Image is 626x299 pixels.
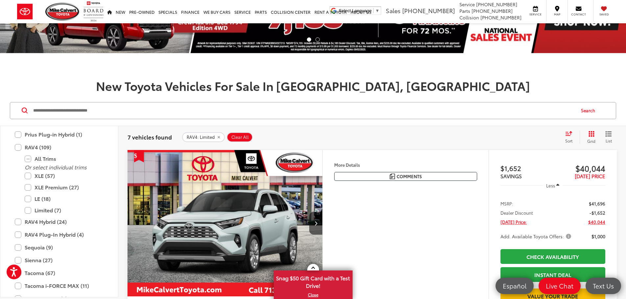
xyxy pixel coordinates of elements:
input: Search by Make, Model, or Keyword [33,103,575,118]
span: List [605,138,612,143]
span: Live Chat [543,282,577,290]
span: [DATE] PRICE [575,172,605,180]
span: Add. Available Toyota Offers: [500,233,572,240]
span: 7 vehicles found [128,133,172,141]
span: Contact [571,12,586,16]
span: [DATE] Price: [500,219,527,225]
button: Less [543,180,563,191]
label: Sequoia (9) [15,242,104,253]
span: $40,044 [588,219,605,225]
span: -$1,652 [590,209,605,216]
span: $41,696 [589,200,605,207]
span: Saved [597,12,611,16]
label: Sienna (27) [15,254,104,266]
span: Español [499,282,530,290]
label: Tacoma (67) [15,267,104,279]
a: Español [496,278,534,294]
span: Text Us [590,282,617,290]
button: Search [575,102,605,119]
label: Tacoma i-FORCE MAX (11) [15,280,104,291]
div: 2025 Toyota RAV4 Limited 0 [127,150,323,296]
span: ​ [373,8,374,13]
button: Next image [309,212,322,235]
span: Service [459,1,475,8]
span: Service [528,12,543,16]
span: $1,652 [500,163,553,173]
span: Collision [459,14,479,21]
img: Mike Calvert Toyota [45,3,80,21]
img: Comments [390,174,395,179]
label: Limited (7) [25,204,104,216]
span: Snag $50 Gift Card with a Test Drive! [274,271,352,291]
button: List View [600,131,617,144]
label: XLE (57) [25,170,104,182]
label: LE (18) [25,193,104,204]
button: Grid View [580,131,600,144]
span: Less [546,182,555,188]
span: [PHONE_NUMBER] [402,6,455,15]
span: SAVINGS [500,172,522,180]
span: [PHONE_NUMBER] [480,14,522,21]
button: Select sort value [562,131,580,144]
span: Map [550,12,564,16]
a: Text Us [586,278,621,294]
span: Sort [565,138,572,143]
span: [PHONE_NUMBER] [476,1,517,8]
span: Sales [386,6,401,15]
span: $1,000 [591,233,605,240]
span: $40,044 [553,163,605,173]
a: Live Chat [539,278,581,294]
span: ▼ [375,8,380,13]
button: Comments [334,172,477,181]
span: RAV4: Limited [187,135,215,140]
label: RAV4 (109) [15,141,104,153]
label: All Trims [25,153,104,164]
span: Parts [459,8,470,14]
span: Grid [587,138,595,144]
span: Get Price Drop Alert [134,150,144,162]
span: Clear All [231,135,249,140]
span: Dealer Discount [500,209,533,216]
span: Comments [397,173,422,180]
img: 2025 Toyota RAV4 Limited FWD [127,150,323,297]
i: Or select individual trims [25,163,87,171]
label: RAV4 Plug-In Hybrid (4) [15,229,104,240]
button: Clear All [227,132,253,142]
span: [PHONE_NUMBER] [472,8,513,14]
button: remove RAV4: Limited [182,132,225,142]
label: Prius Plug-in Hybrid (1) [15,129,104,140]
span: MSRP: [500,200,513,207]
label: XLE Premium (27) [25,182,104,193]
label: RAV4 Hybrid (24) [15,216,104,227]
h4: More Details [334,162,477,167]
button: Add. Available Toyota Offers: [500,233,573,240]
a: 2025 Toyota RAV4 Limited FWD2025 Toyota RAV4 Limited FWD2025 Toyota RAV4 Limited FWD2025 Toyota R... [127,150,323,296]
a: Instant Deal [500,267,605,282]
a: Check Availability [500,249,605,264]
